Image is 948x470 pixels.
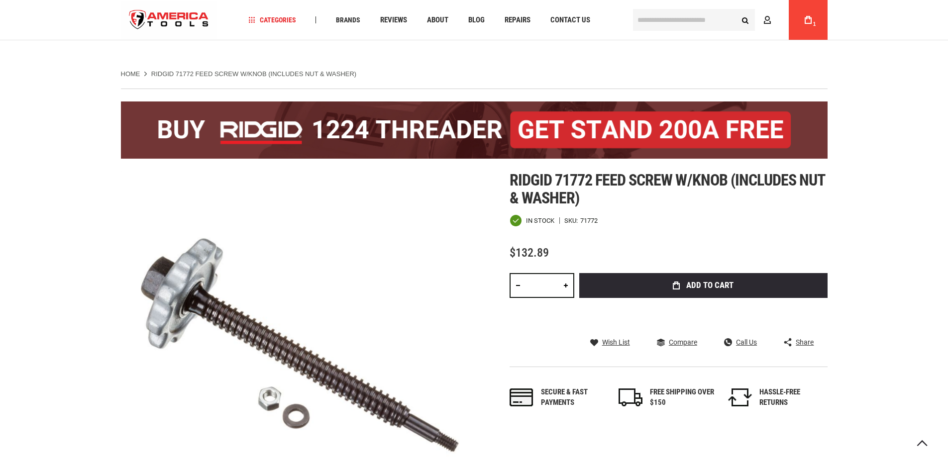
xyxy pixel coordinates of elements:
[500,13,535,27] a: Repairs
[736,10,755,29] button: Search
[121,1,217,39] a: store logo
[579,273,828,298] button: Add to Cart
[577,301,830,330] iframe: Secure express checkout frame
[602,339,630,346] span: Wish List
[151,70,356,78] strong: RIDGID 71772 FEED SCREW W/KNOB (INCLUDES NUT & WASHER)
[468,16,485,24] span: Blog
[510,171,825,207] span: Ridgid 71772 feed screw w/knob (includes nut & washer)
[121,1,217,39] img: America Tools
[541,387,606,408] div: Secure & fast payments
[464,13,489,27] a: Blog
[736,339,757,346] span: Call Us
[336,16,360,23] span: Brands
[550,16,590,24] span: Contact Us
[510,388,533,406] img: payments
[619,388,642,406] img: shipping
[724,338,757,347] a: Call Us
[796,339,814,346] span: Share
[427,16,448,24] span: About
[376,13,412,27] a: Reviews
[686,281,734,289] span: Add to Cart
[121,70,140,79] a: Home
[121,101,828,159] img: BOGO: Buy the RIDGID® 1224 Threader (26092), get the 92467 200A Stand FREE!
[728,388,752,406] img: returns
[813,21,816,27] span: 1
[380,16,407,24] span: Reviews
[510,214,554,227] div: Availability
[244,13,301,27] a: Categories
[331,13,365,27] a: Brands
[510,246,549,260] span: $132.89
[650,387,715,408] div: FREE SHIPPING OVER $150
[248,16,296,23] span: Categories
[546,13,595,27] a: Contact Us
[422,13,453,27] a: About
[526,217,554,224] span: In stock
[759,387,824,408] div: HASSLE-FREE RETURNS
[669,339,697,346] span: Compare
[505,16,530,24] span: Repairs
[580,217,598,224] div: 71772
[657,338,697,347] a: Compare
[590,338,630,347] a: Wish List
[564,217,580,224] strong: SKU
